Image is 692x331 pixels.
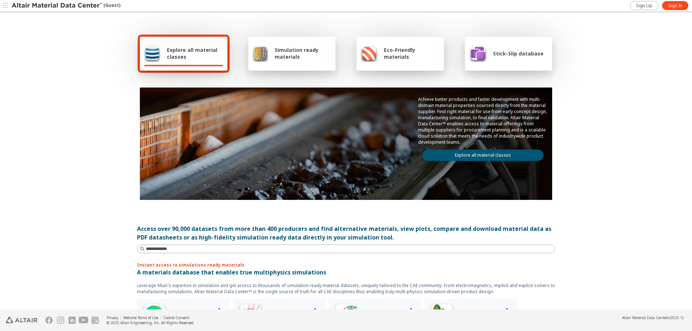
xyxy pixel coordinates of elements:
[422,149,544,161] a: Explore all material classes
[137,224,555,242] div: Access over 90,000 datasets from more than 400 producers and find alternative materials, view plo...
[107,320,195,325] div: © 2025 Altair Engineering, Inc. All Rights Reserved.
[384,46,439,60] span: Eco-Friendly materials
[163,315,190,320] a: Cookie Consent
[361,45,377,62] img: Eco-Friendly materials
[332,302,360,331] img: Structural Analyses Icon
[622,315,667,320] span: Altair Material Data Center
[253,45,268,62] img: Simulation ready materials
[137,268,555,277] p: A materials database that enables true multiphysics simulations
[236,302,265,331] img: Low Frequency Icon
[12,2,103,9] img: Altair Material Data Center
[668,3,682,9] span: Sign In
[630,1,658,10] a: Sign Up
[137,262,555,268] p: Instant access to simulations ready materials
[144,45,160,62] img: Explore all material classes
[662,1,688,10] a: Sign In
[469,45,487,62] img: Stick-Slip database
[275,46,331,60] span: Simulation ready materials
[622,315,683,320] div: (v2025.1)
[123,315,158,320] a: Website Terms of Use
[167,46,223,60] span: Explore all material classes
[6,317,37,323] img: Altair Engineering
[418,96,548,145] p: Achieve better products and faster development with multi-domain material properties sourced dire...
[427,302,456,331] img: Crash Analyses Icon
[140,302,169,331] img: High Frequency Icon
[12,2,120,9] div: (Guest)
[107,315,118,320] a: Privacy
[493,50,544,57] span: Stick-Slip database
[636,3,652,9] span: Sign Up
[137,282,555,295] p: Leverage Altair’s expertise in simulation and get access to thousands of simulation ready materia...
